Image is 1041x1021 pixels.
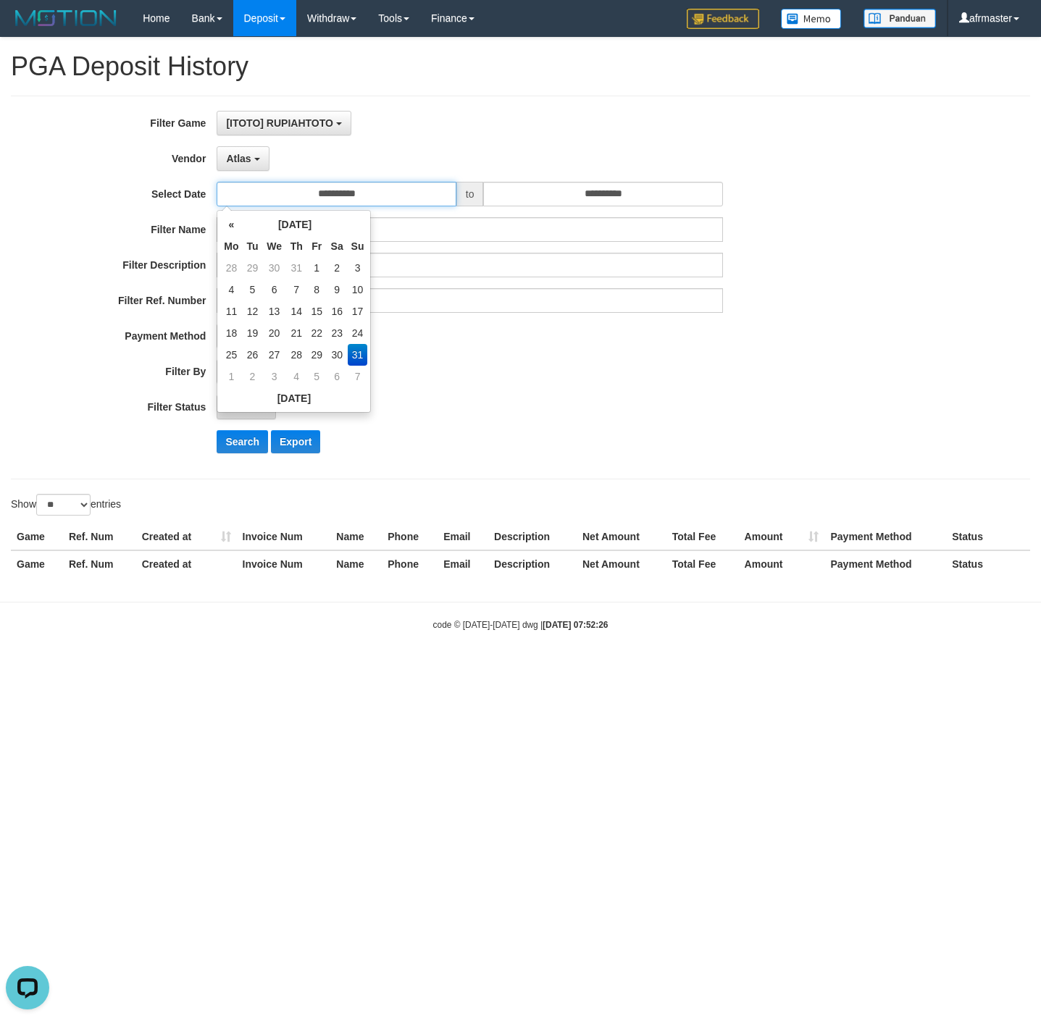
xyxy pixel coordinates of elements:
[11,7,121,29] img: MOTION_logo.png
[946,550,1030,577] th: Status
[11,52,1030,81] h1: PGA Deposit History
[307,366,327,387] td: 5
[262,301,286,322] td: 13
[438,550,488,577] th: Email
[327,301,348,322] td: 16
[781,9,842,29] img: Button%20Memo.svg
[286,257,307,279] td: 31
[348,257,368,279] td: 3
[577,550,666,577] th: Net Amount
[327,344,348,366] td: 30
[262,257,286,279] td: 30
[330,550,382,577] th: Name
[220,366,242,387] td: 1
[226,153,251,164] span: Atlas
[348,366,368,387] td: 7
[382,550,438,577] th: Phone
[226,401,258,413] span: - ALL -
[666,550,739,577] th: Total Fee
[307,235,327,257] th: Fr
[382,524,438,550] th: Phone
[327,322,348,344] td: 23
[286,301,307,322] td: 14
[946,524,1030,550] th: Status
[666,524,739,550] th: Total Fee
[271,430,320,453] button: Export
[286,279,307,301] td: 7
[307,257,327,279] td: 1
[327,235,348,257] th: Sa
[220,322,242,344] td: 18
[243,279,263,301] td: 5
[348,301,368,322] td: 17
[327,366,348,387] td: 6
[11,550,63,577] th: Game
[262,322,286,344] td: 20
[438,524,488,550] th: Email
[220,214,242,235] th: «
[739,524,825,550] th: Amount
[217,111,351,135] button: [ITOTO] RUPIAHTOTO
[327,279,348,301] td: 9
[237,550,331,577] th: Invoice Num
[687,9,759,29] img: Feedback.jpg
[286,344,307,366] td: 28
[243,366,263,387] td: 2
[220,279,242,301] td: 4
[220,257,242,279] td: 28
[348,279,368,301] td: 10
[456,182,484,206] span: to
[217,146,269,171] button: Atlas
[307,344,327,366] td: 29
[220,344,242,366] td: 25
[220,235,242,257] th: Mo
[36,494,91,516] select: Showentries
[262,344,286,366] td: 27
[433,620,609,630] small: code © [DATE]-[DATE] dwg |
[11,494,121,516] label: Show entries
[237,524,331,550] th: Invoice Num
[307,322,327,344] td: 22
[262,235,286,257] th: We
[217,430,268,453] button: Search
[243,344,263,366] td: 26
[327,257,348,279] td: 2
[243,322,263,344] td: 19
[262,366,286,387] td: 3
[63,524,136,550] th: Ref. Num
[330,524,382,550] th: Name
[243,214,348,235] th: [DATE]
[286,366,307,387] td: 4
[136,550,237,577] th: Created at
[864,9,936,28] img: panduan.png
[488,550,577,577] th: Description
[220,301,242,322] td: 11
[262,279,286,301] td: 6
[226,117,333,129] span: [ITOTO] RUPIAHTOTO
[348,344,368,366] td: 31
[286,322,307,344] td: 21
[824,550,946,577] th: Payment Method
[488,524,577,550] th: Description
[348,235,368,257] th: Su
[307,301,327,322] td: 15
[286,235,307,257] th: Th
[348,322,368,344] td: 24
[739,550,825,577] th: Amount
[243,257,263,279] td: 29
[824,524,946,550] th: Payment Method
[543,620,608,630] strong: [DATE] 07:52:26
[577,524,666,550] th: Net Amount
[63,550,136,577] th: Ref. Num
[6,6,49,49] button: Open LiveChat chat widget
[243,235,263,257] th: Tu
[11,524,63,550] th: Game
[136,524,237,550] th: Created at
[243,301,263,322] td: 12
[220,387,367,409] th: [DATE]
[307,279,327,301] td: 8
